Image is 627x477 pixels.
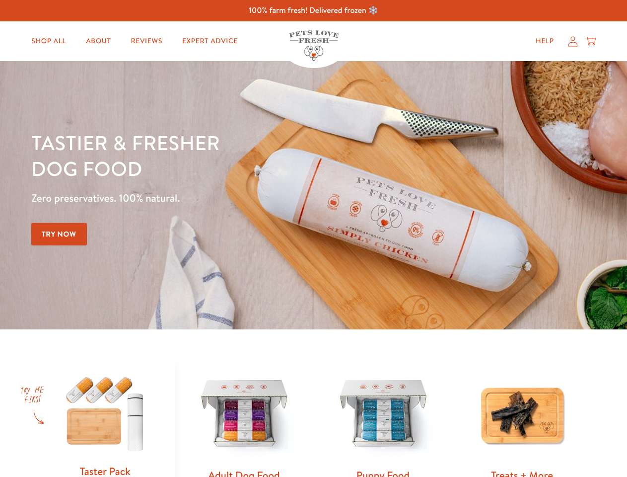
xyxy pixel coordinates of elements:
img: Pets Love Fresh [289,30,339,61]
a: About [78,31,119,51]
a: Reviews [123,31,170,51]
a: Help [528,31,562,51]
p: Zero preservatives. 100% natural. [31,189,408,207]
a: Try Now [31,223,87,245]
h1: Tastier & fresher dog food [31,130,408,181]
a: Shop All [23,31,74,51]
a: Expert Advice [174,31,246,51]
